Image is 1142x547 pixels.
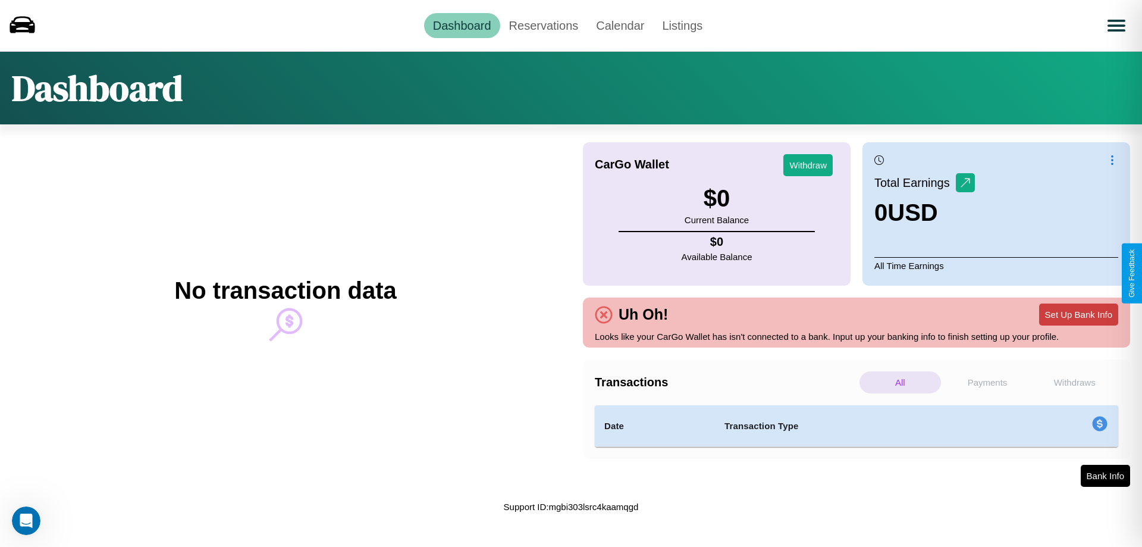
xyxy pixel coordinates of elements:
[947,371,1028,393] p: Payments
[613,306,674,323] h4: Uh Oh!
[1039,304,1118,326] button: Set Up Bank Info
[1081,465,1130,487] button: Bank Info
[174,277,396,304] h2: No transaction data
[682,235,752,249] h4: $ 0
[500,13,588,38] a: Reservations
[587,13,653,38] a: Calendar
[12,507,40,535] iframe: Intercom live chat
[874,257,1118,274] p: All Time Earnings
[1128,249,1136,298] div: Give Feedback
[724,419,994,433] h4: Transaction Type
[682,249,752,265] p: Available Balance
[504,499,639,515] p: Support ID: mgbi303lsrc4kaamqgd
[1100,9,1133,42] button: Open menu
[595,376,857,389] h4: Transactions
[859,371,941,393] p: All
[595,329,1118,345] p: Looks like your CarGo Wallet has isn't connected to a bank. Input up your banking info to finish ...
[595,405,1118,447] table: simple table
[1034,371,1115,393] p: Withdraws
[653,13,711,38] a: Listings
[685,185,749,212] h3: $ 0
[604,419,705,433] h4: Date
[783,154,833,176] button: Withdraw
[874,199,975,226] h3: 0 USD
[685,212,749,228] p: Current Balance
[12,64,183,112] h1: Dashboard
[424,13,500,38] a: Dashboard
[595,158,669,171] h4: CarGo Wallet
[874,172,956,193] p: Total Earnings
